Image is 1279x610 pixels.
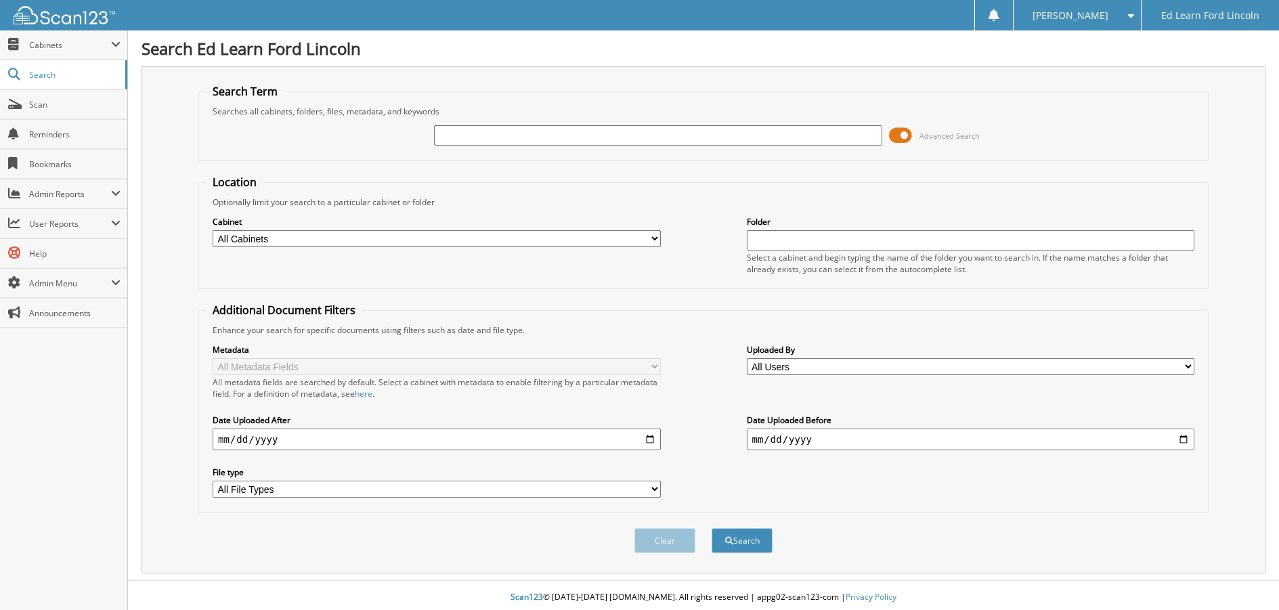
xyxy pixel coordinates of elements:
[712,528,773,553] button: Search
[747,429,1195,450] input: end
[747,252,1195,275] div: Select a cabinet and begin typing the name of the folder you want to search in. If the name match...
[747,344,1195,355] label: Uploaded By
[1161,12,1259,20] span: Ed Learn Ford Lincoln
[29,99,121,110] span: Scan
[29,158,121,170] span: Bookmarks
[213,429,661,450] input: start
[213,344,661,355] label: Metadata
[1211,545,1279,610] iframe: Chat Widget
[747,414,1195,426] label: Date Uploaded Before
[213,414,661,426] label: Date Uploaded After
[29,218,111,230] span: User Reports
[206,303,362,318] legend: Additional Document Filters
[206,324,1201,336] div: Enhance your search for specific documents using filters such as date and file type.
[206,196,1201,208] div: Optionally limit your search to a particular cabinet or folder
[747,216,1195,227] label: Folder
[14,6,115,24] img: scan123-logo-white.svg
[206,175,263,190] legend: Location
[29,278,111,289] span: Admin Menu
[29,69,118,81] span: Search
[29,307,121,319] span: Announcements
[511,591,543,603] span: Scan123
[29,39,111,51] span: Cabinets
[29,129,121,140] span: Reminders
[142,37,1265,60] h1: Search Ed Learn Ford Lincoln
[634,528,695,553] button: Clear
[355,388,372,399] a: here
[1033,12,1108,20] span: [PERSON_NAME]
[846,591,896,603] a: Privacy Policy
[206,106,1201,117] div: Searches all cabinets, folders, files, metadata, and keywords
[213,376,661,399] div: All metadata fields are searched by default. Select a cabinet with metadata to enable filtering b...
[213,466,661,478] label: File type
[206,84,284,99] legend: Search Term
[29,248,121,259] span: Help
[213,216,661,227] label: Cabinet
[919,131,980,141] span: Advanced Search
[29,188,111,200] span: Admin Reports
